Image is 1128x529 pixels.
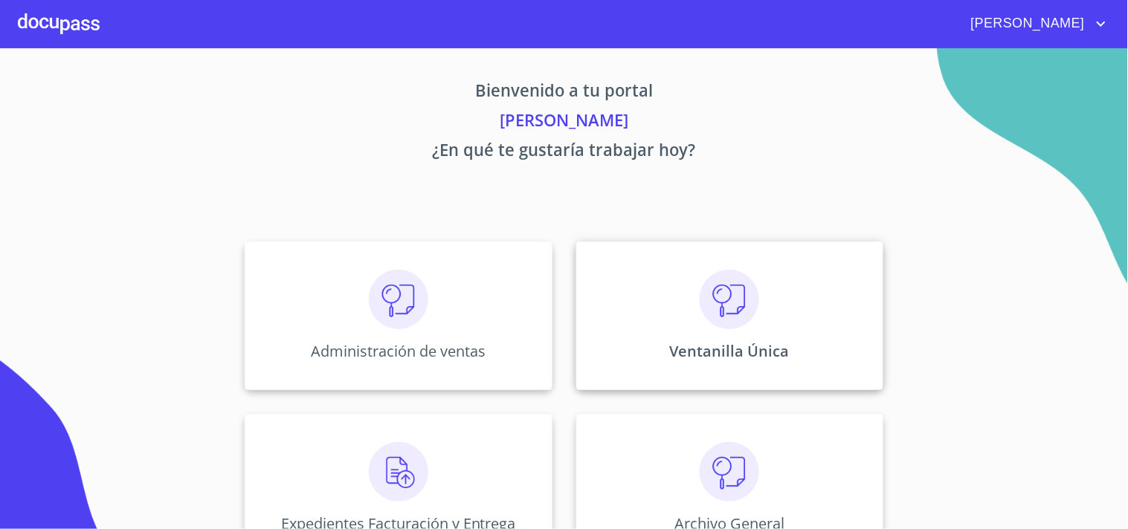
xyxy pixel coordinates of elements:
[670,341,790,361] p: Ventanilla Única
[700,270,759,329] img: consulta.png
[106,108,1022,137] p: [PERSON_NAME]
[960,12,1110,36] button: account of current user
[700,442,759,502] img: consulta.png
[960,12,1092,36] span: [PERSON_NAME]
[106,78,1022,108] p: Bienvenido a tu portal
[369,270,428,329] img: consulta.png
[311,341,486,361] p: Administración de ventas
[106,137,1022,167] p: ¿En qué te gustaría trabajar hoy?
[369,442,428,502] img: carga.png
